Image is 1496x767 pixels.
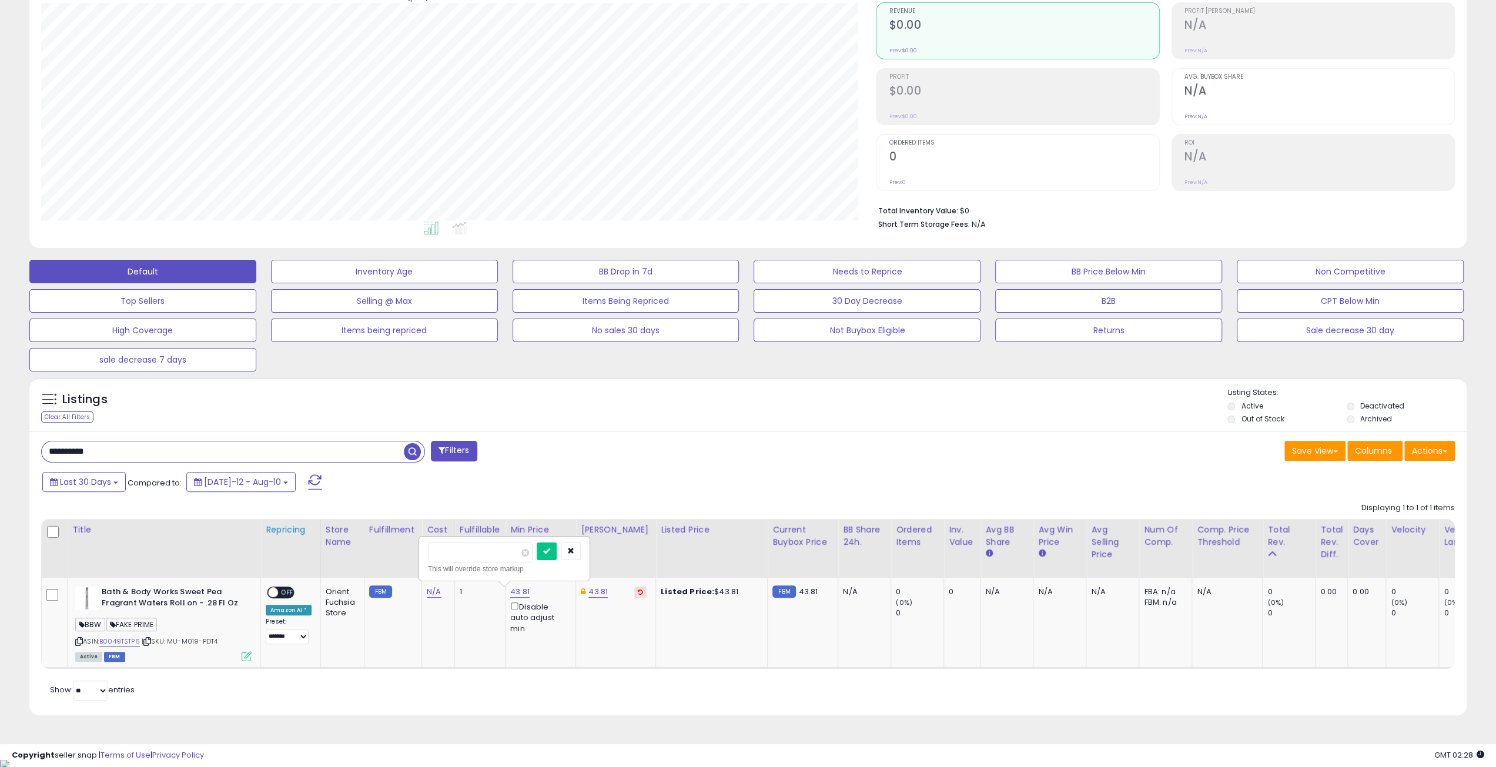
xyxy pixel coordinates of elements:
[1184,140,1454,146] span: ROI
[326,587,355,619] div: Orient Fuchsia Store
[41,411,93,423] div: Clear All Filters
[1237,289,1464,313] button: CPT Below Min
[889,113,916,120] small: Prev: $0.00
[1404,441,1455,461] button: Actions
[896,598,912,607] small: (0%)
[889,150,1159,166] h2: 0
[843,524,886,548] div: BB Share 24h.
[1444,598,1460,607] small: (0%)
[29,348,256,371] button: sale decrease 7 days
[266,605,312,615] div: Amazon AI *
[428,563,581,575] div: This will override store markup
[878,206,958,216] b: Total Inventory Value:
[29,289,256,313] button: Top Sellers
[889,84,1159,100] h2: $0.00
[1184,84,1454,100] h2: N/A
[754,289,980,313] button: 30 Day Decrease
[460,524,500,548] div: Fulfillable Quantity
[50,684,135,695] span: Show: entries
[1360,414,1392,424] label: Archived
[513,289,739,313] button: Items Being Repriced
[266,618,312,644] div: Preset:
[152,749,204,761] a: Privacy Policy
[1391,587,1438,597] div: 0
[878,203,1446,217] li: $0
[581,524,651,536] div: [PERSON_NAME]
[101,749,150,761] a: Terms of Use
[1038,548,1045,559] small: Avg Win Price.
[369,585,392,598] small: FBM
[142,637,217,646] span: | SKU: MU-M019-PDT4
[1320,524,1343,561] div: Total Rev. Diff.
[799,586,818,597] span: 43.81
[104,652,125,662] span: FBM
[1267,587,1315,597] div: 0
[896,608,943,618] div: 0
[1184,18,1454,34] h2: N/A
[75,587,99,610] img: 21cY68FET7L._SL40_.jpg
[896,524,939,548] div: Ordered Items
[1038,587,1077,597] div: N/A
[510,600,567,634] div: Disable auto adjust min
[661,524,762,536] div: Listed Price
[985,548,992,559] small: Avg BB Share.
[878,219,969,229] b: Short Term Storage Fees:
[1267,524,1310,548] div: Total Rev.
[75,587,252,660] div: ASIN:
[995,289,1222,313] button: B2B
[1267,598,1284,607] small: (0%)
[754,319,980,342] button: Not Buybox Eligible
[1355,445,1392,457] span: Columns
[271,289,498,313] button: Selling @ Max
[29,260,256,283] button: Default
[1434,749,1484,761] span: 2025-09-10 02:28 GMT
[588,586,608,598] a: 43.81
[772,585,795,598] small: FBM
[661,586,714,597] b: Listed Price:
[1241,414,1284,424] label: Out of Stock
[1360,401,1404,411] label: Deactivated
[271,260,498,283] button: Inventory Age
[75,652,102,662] span: All listings currently available for purchase on Amazon
[1444,608,1491,618] div: 0
[1091,587,1130,597] div: N/A
[896,587,943,597] div: 0
[326,524,359,548] div: Store Name
[72,524,256,536] div: Title
[1444,587,1491,597] div: 0
[1241,401,1263,411] label: Active
[369,524,417,536] div: Fulfillment
[204,476,281,488] span: [DATE]-12 - Aug-10
[1391,608,1438,618] div: 0
[75,618,105,631] span: BBW
[513,319,739,342] button: No sales 30 days
[1144,597,1183,608] div: FBM: n/a
[889,18,1159,34] h2: $0.00
[102,587,245,611] b: Bath & Body Works Sweet Pea Fragrant Waters Roll on - .28 Fl Oz
[460,587,496,597] div: 1
[985,524,1028,548] div: Avg BB Share
[1038,524,1081,548] div: Avg Win Price
[1444,524,1487,548] div: Velocity Last 7d
[1361,503,1455,514] div: Displaying 1 to 1 of 1 items
[1197,524,1257,548] div: Comp. Price Threshold
[1353,524,1381,548] div: Days Cover
[889,179,905,186] small: Prev: 0
[1197,587,1253,597] div: N/A
[271,319,498,342] button: Items being repriced
[42,472,126,492] button: Last 30 Days
[266,524,316,536] div: Repricing
[12,750,204,761] div: seller snap | |
[60,476,111,488] span: Last 30 Days
[1353,587,1377,597] div: 0.00
[278,588,297,598] span: OFF
[843,587,882,597] div: N/A
[1184,8,1454,15] span: Profit [PERSON_NAME]
[510,524,571,536] div: Min Price
[99,637,140,647] a: B0049TSTP6
[186,472,296,492] button: [DATE]-12 - Aug-10
[1237,319,1464,342] button: Sale decrease 30 day
[29,319,256,342] button: High Coverage
[1391,598,1407,607] small: (0%)
[431,441,477,461] button: Filters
